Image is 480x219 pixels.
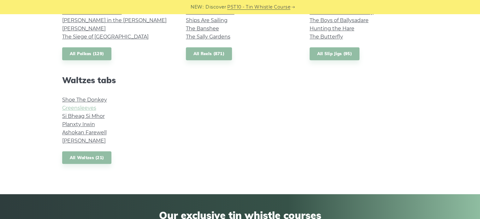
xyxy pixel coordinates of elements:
[227,3,290,11] a: PST10 - Tin Whistle Course
[62,47,112,60] a: All Polkas (129)
[62,26,106,32] a: [PERSON_NAME]
[186,47,232,60] a: All Reels (871)
[310,17,369,23] a: The Boys of Ballysadare
[62,121,95,127] a: Planxty Irwin
[62,138,106,144] a: [PERSON_NAME]
[191,3,204,11] span: NEW:
[62,97,107,103] a: Shoe The Donkey
[62,130,107,135] a: Ashokan Farewell
[310,26,354,32] a: Hunting the Hare
[62,105,96,111] a: Greensleeves
[186,34,230,40] a: The Sally Gardens
[310,47,359,60] a: All Slip Jigs (95)
[186,26,219,32] a: The Banshee
[205,3,226,11] span: Discover
[186,17,228,23] a: Ships Are Sailing
[310,9,374,15] a: The Humours of Whiskey
[310,34,343,40] a: The Butterfly
[62,9,122,15] a: Britches Full of Stitches
[62,113,105,119] a: Si­ Bheag Si­ Mhor
[62,17,167,23] a: [PERSON_NAME] in the [PERSON_NAME]
[62,151,112,164] a: All Waltzes (21)
[186,9,234,15] a: The Sailor’s Bonnet
[62,75,171,85] h2: Waltzes tabs
[62,34,149,40] a: The Siege of [GEOGRAPHIC_DATA]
